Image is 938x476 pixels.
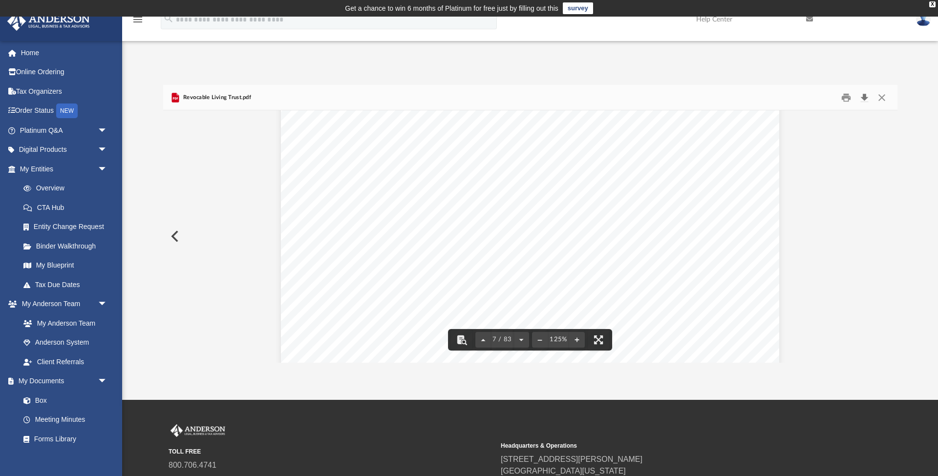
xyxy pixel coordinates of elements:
span: Acceptance by Our Trustee [413,256,539,266]
a: My Documentsarrow_drop_down [7,372,117,391]
span: Trustee may refuse to accept any property. [384,306,568,316]
a: menu [132,19,144,25]
div: Current zoom level [548,336,569,343]
div: Document Viewer [163,110,897,362]
a: My Entitiesarrow_drop_down [7,159,122,179]
a: My Anderson Team [14,313,112,333]
span: taxes, would result in the loss of a homestead exemption, or [413,229,647,239]
span: transferred [413,103,455,113]
div: Get a chance to win 6 months of Platinum for free just by filling out this [345,2,558,14]
span: profit- [622,131,648,141]
span: by [519,103,529,113]
span: to [462,103,469,113]
span: Our Trustee shall hold, [578,306,676,316]
span: that [633,103,647,113]
a: Digital Productsarrow_drop_down [7,140,122,160]
span: arrow_drop_down [98,372,117,392]
span: property transferred to the trust as trust property. All property transferred [384,284,676,293]
span: corporate [413,131,450,141]
span: to our trust after the date of this trust must be acceptable to our Trustee. Our [384,295,677,305]
span: qualified retirement plans; [413,158,516,168]
button: Next page [513,329,529,351]
button: Zoom out [532,329,548,351]
span: Revocable Living Trust.pdf [181,93,251,102]
a: Binder Walkthrough [14,236,122,256]
span: self-employed [479,131,534,141]
a: Client Referrals [14,352,117,372]
button: 7 / 83 [491,329,513,351]
a: Online Ordering [7,62,122,82]
i: search [163,13,174,24]
a: Overview [14,179,122,198]
span: instrument [584,103,626,113]
span: arrow_drop_down [98,121,117,141]
a: My Blueprint [14,256,117,275]
button: Download [856,90,874,105]
span: [PERSON_NAME] [546,131,621,141]
a: Tax Due Dates [14,275,122,294]
span: specifically refers to the policy; [413,115,537,125]
img: Anderson Advisors Platinum Portal [169,424,227,437]
span: immediate recognition of income subject to income or other [413,218,647,228]
span: our [476,103,489,113]
span: and [457,131,471,141]
span: arrow_drop_down [98,159,117,179]
button: Enter fullscreen [588,329,609,351]
img: Anderson Advisors Platinum Portal [4,12,93,31]
span: sharing, and stock bonus plans; [413,142,535,152]
a: Box [14,391,112,410]
a: [STREET_ADDRESS][PERSON_NAME] [501,455,642,463]
span: ( [542,131,546,141]
button: Previous page [475,329,491,351]
a: Platinum Q&Aarrow_drop_down [7,121,122,140]
button: Print [836,90,856,105]
a: CTA Hub [14,198,122,217]
small: TOLL FREE [169,447,494,456]
span: (b) [384,256,396,266]
span: would violate a restriction on transfer agreement. [413,240,605,250]
i: menu [132,14,144,25]
span: administer, and dispose of all accepted trust property for our benefit and for [384,317,677,327]
span: ) [571,131,575,141]
span: 7 / 83 [491,336,513,343]
a: 800.706.4741 [169,461,216,469]
img: User Pic [916,12,931,26]
button: Toggle findbar [451,329,472,351]
span: Section 1244 (small business) stock; and [413,190,572,200]
a: [GEOGRAPHIC_DATA][US_STATE] [501,467,626,475]
a: Tax Organizers [7,82,122,101]
button: Zoom in [569,329,585,351]
a: Order StatusNEW [7,101,122,121]
span: the benefit of our beneficiaries, in accordance with the terms of this trust. [384,329,671,338]
span: commercial annuities; [413,174,499,184]
div: close [929,1,936,7]
span: any property, the transfer of which would result in the [413,207,647,216]
button: Close [873,90,891,105]
small: Headquarters & Operations [501,441,826,450]
div: NEW [56,103,78,118]
a: Meeting Minutes [14,410,117,430]
span: arrow_drop_down [98,294,117,314]
div: Preview [163,85,897,363]
span: trust [495,103,512,113]
span: a [535,103,539,113]
a: Entity Change Request [14,217,122,237]
span: arrow_drop_down [98,140,117,160]
span: separate [546,103,578,113]
span: pension, [582,131,615,141]
div: File preview [163,110,897,362]
a: My Anderson Teamarrow_drop_down [7,294,117,314]
span: By executing this instrument, our Trustee accepts and agrees to hold the [384,272,677,282]
a: Forms Library [14,429,112,449]
button: Previous File [163,223,185,250]
a: Anderson System [14,333,117,352]
a: Home [7,43,122,62]
a: survey [563,2,593,14]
